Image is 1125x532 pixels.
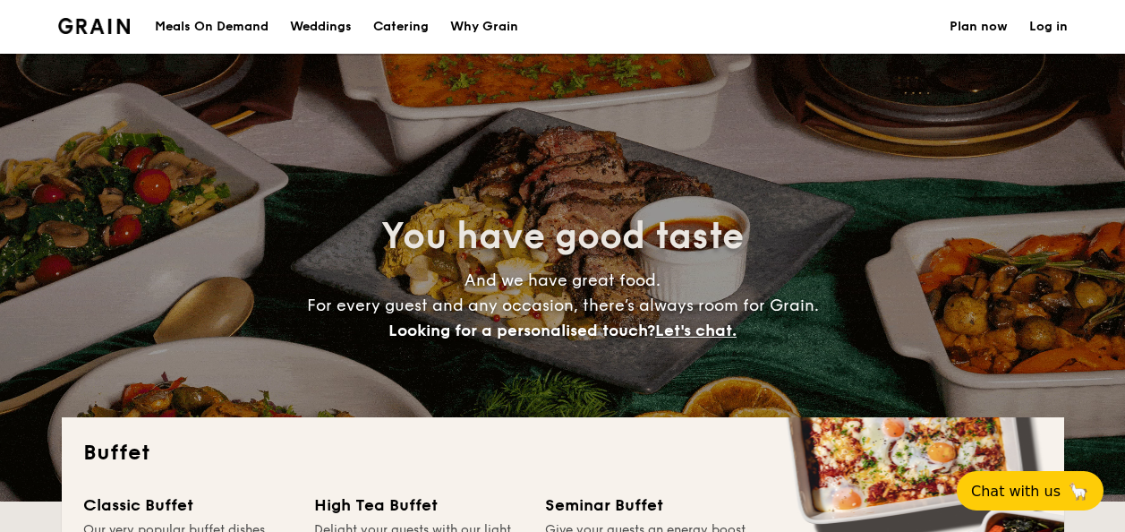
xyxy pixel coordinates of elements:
span: Looking for a personalised touch? [388,321,655,340]
span: Chat with us [971,483,1061,500]
div: Classic Buffet [83,493,293,518]
button: Chat with us🦙 [957,471,1104,511]
a: Logotype [58,18,131,34]
span: And we have great food. For every guest and any occasion, there’s always room for Grain. [307,270,819,340]
span: Let's chat. [655,321,737,340]
span: 🦙 [1068,481,1089,502]
h2: Buffet [83,439,1043,468]
span: You have good taste [381,215,744,258]
div: Seminar Buffet [545,493,754,518]
div: High Tea Buffet [314,493,524,518]
img: Grain [58,18,131,34]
